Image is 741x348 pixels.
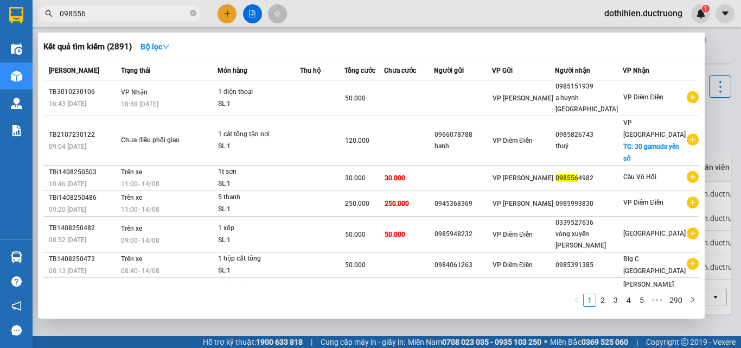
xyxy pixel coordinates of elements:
[493,94,553,102] span: VP [PERSON_NAME]
[623,67,649,74] span: VP Nhận
[555,173,622,184] div: 4982
[11,125,22,136] img: solution-icon
[218,284,299,296] div: 1 hộp nhỏ
[190,10,196,16] span: close-circle
[555,92,622,115] div: a huynh [GEOGRAPHIC_DATA]
[162,43,170,50] span: down
[687,171,699,183] span: plus-circle
[623,173,656,181] span: Cầu Vô Hối
[623,199,663,206] span: VP Diêm Điền
[573,296,580,303] span: left
[140,42,170,51] strong: Bộ lọc
[493,231,533,238] span: VP Diêm Điền
[597,294,609,306] a: 2
[190,9,196,19] span: close-circle
[49,129,118,141] div: TB2107230122
[570,294,583,307] button: left
[11,43,22,55] img: warehouse-icon
[385,200,409,207] span: 250.000
[121,237,159,244] span: 09:00 - 14/08
[49,100,86,107] span: 16:43 [DATE]
[623,255,686,275] span: Big C [GEOGRAPHIC_DATA]
[49,192,118,204] div: TBi1408250486
[218,178,299,190] div: SL: 1
[435,141,491,152] div: hanh
[623,294,635,306] a: 4
[434,67,464,74] span: Người gửi
[345,94,366,102] span: 50.000
[11,276,22,287] span: question-circle
[435,260,491,271] div: 0984061263
[555,129,622,141] div: 0985826743
[49,143,86,150] span: 09:04 [DATE]
[345,174,366,182] span: 30.000
[623,230,686,237] span: [GEOGRAPHIC_DATA]
[218,204,299,216] div: SL: 1
[492,67,513,74] span: VP Gửi
[687,258,699,270] span: plus-circle
[9,7,23,23] img: logo-vxr
[49,86,118,98] div: TB3010230106
[493,137,533,144] span: VP Diêm Điền
[121,255,142,263] span: Trên xe
[121,267,159,275] span: 08:40 - 14/08
[623,93,663,101] span: VP Diêm Điền
[11,251,22,263] img: warehouse-icon
[435,198,491,210] div: 0945368369
[583,294,596,307] li: 1
[49,180,86,188] span: 10:46 [DATE]
[555,81,622,92] div: 0985151939
[218,141,299,153] div: SL: 1
[49,285,118,296] div: TB1408250455
[11,98,22,109] img: warehouse-icon
[686,294,699,307] button: right
[493,261,533,269] span: VP Diêm Điền
[666,294,686,306] a: 290
[218,86,299,98] div: 1 điện thoại
[596,294,609,307] li: 2
[121,67,150,74] span: Trạng thái
[435,229,491,240] div: 0985948232
[11,301,22,311] span: notification
[121,100,158,108] span: 18:48 [DATE]
[584,294,596,306] a: 1
[345,137,369,144] span: 120.000
[345,200,369,207] span: 250.000
[121,180,159,188] span: 11:00 - 14/08
[648,294,666,307] span: •••
[610,294,622,306] a: 3
[493,174,553,182] span: VP [PERSON_NAME]
[636,294,648,306] a: 5
[623,119,686,138] span: VP [GEOGRAPHIC_DATA]
[49,67,99,74] span: [PERSON_NAME]
[623,281,674,288] span: [PERSON_NAME]
[687,91,699,103] span: plus-circle
[132,38,178,55] button: Bộ lọcdown
[11,325,22,336] span: message
[218,223,299,235] div: 1 xốp
[49,206,86,213] span: 09:20 [DATE]
[689,296,696,303] span: right
[121,225,142,232] span: Trên xe
[218,129,299,141] div: 1 cát tông tận nơi
[555,67,590,74] span: Người nhận
[555,141,622,152] div: thuỷ
[385,231,405,238] span: 50.000
[218,235,299,246] div: SL: 1
[218,98,299,110] div: SL: 1
[555,174,578,182] span: 098556
[635,294,648,307] li: 5
[435,129,491,141] div: 0966078788
[384,67,416,74] span: Chưa cước
[345,261,366,269] span: 50.000
[555,260,622,271] div: 0985391385
[49,236,86,244] span: 08:52 [DATE]
[121,135,202,147] div: Chưa điều phối giao
[555,217,622,229] div: 0339527636
[49,167,118,178] div: TBi1408250503
[344,67,375,74] span: Tổng cước
[218,192,299,204] div: 5 thanh
[121,287,142,294] span: Trên xe
[49,223,118,234] div: TB1408250482
[555,229,622,251] div: vòng xuyến [PERSON_NAME]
